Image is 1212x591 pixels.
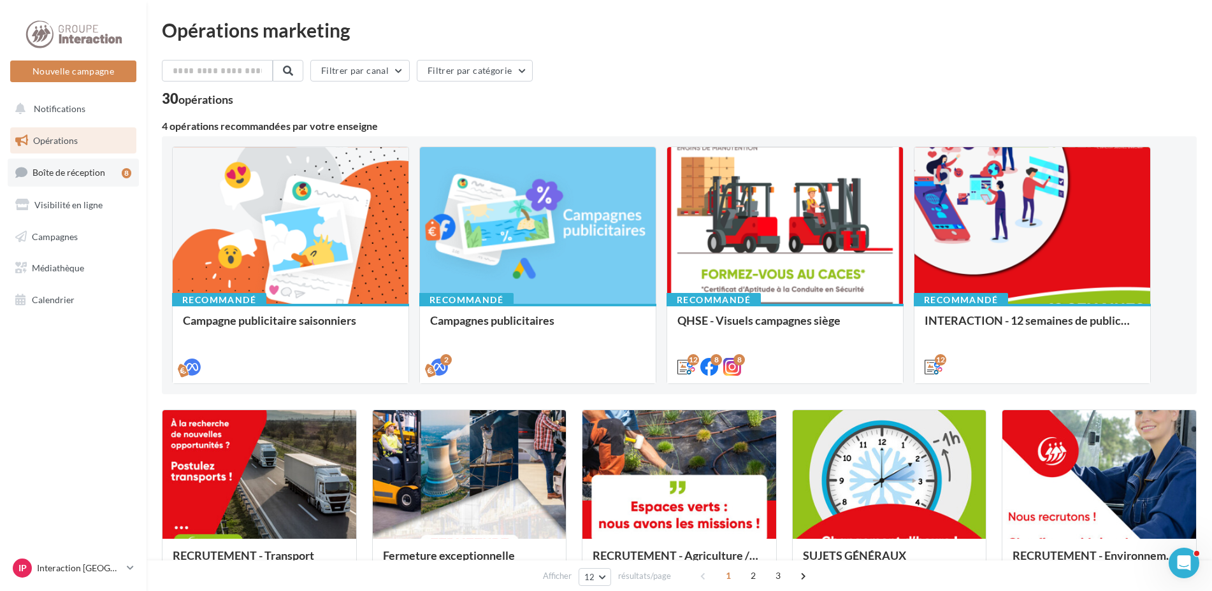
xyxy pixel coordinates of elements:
button: Filtrer par catégorie [417,60,533,82]
span: Campagnes [32,231,78,241]
div: RECRUTEMENT - Agriculture / Espaces verts [593,549,766,574]
button: Notifications [8,96,134,122]
p: Interaction [GEOGRAPHIC_DATA] [37,562,122,574]
a: IP Interaction [GEOGRAPHIC_DATA] [10,556,136,580]
div: 12 [688,354,699,366]
div: 30 [162,92,233,106]
div: Recommandé [667,293,761,307]
span: Boîte de réception [32,167,105,178]
span: Visibilité en ligne [34,199,103,210]
a: Médiathèque [8,255,139,281]
div: opérations [178,94,233,105]
div: RECRUTEMENT - Environnement [1013,549,1186,574]
div: RECRUTEMENT - Transport [173,549,346,574]
button: Nouvelle campagne [10,61,136,82]
span: 12 [584,572,595,582]
span: Afficher [543,570,572,582]
a: Visibilité en ligne [8,192,139,218]
div: 4 opérations recommandées par votre enseigne [162,121,1197,131]
div: 8 [711,354,722,366]
div: Recommandé [172,293,266,307]
span: 2 [743,566,763,586]
a: Boîte de réception8 [8,159,139,186]
span: résultats/page [618,570,671,582]
button: Filtrer par canal [310,60,410,82]
span: Opérations [33,135,78,146]
div: Campagnes publicitaires [430,314,646,339]
div: INTERACTION - 12 semaines de publication [925,314,1140,339]
div: 12 [935,354,946,366]
button: 12 [579,568,611,586]
span: IP [18,562,27,574]
span: Calendrier [32,294,75,305]
iframe: Intercom live chat [1169,548,1199,578]
a: Opérations [8,127,139,154]
div: 8 [122,168,131,178]
div: Recommandé [914,293,1008,307]
a: Calendrier [8,287,139,313]
div: QHSE - Visuels campagnes siège [677,314,893,339]
div: 8 [733,354,745,366]
span: 3 [768,566,788,586]
div: 2 [440,354,452,366]
span: Notifications [34,103,85,114]
div: Recommandé [419,293,514,307]
a: Campagnes [8,224,139,250]
div: SUJETS GÉNÉRAUX [803,549,976,574]
div: Campagne publicitaire saisonniers [183,314,398,339]
div: Opérations marketing [162,20,1197,39]
span: 1 [718,566,739,586]
span: Médiathèque [32,262,84,273]
div: Fermeture exceptionnelle [383,549,556,574]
